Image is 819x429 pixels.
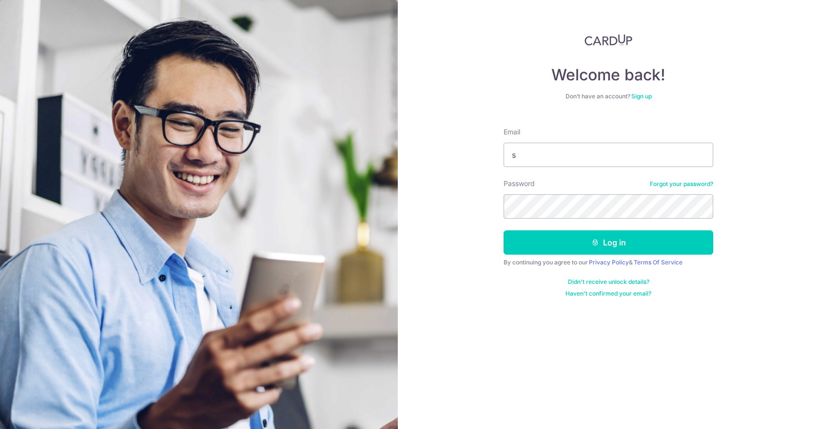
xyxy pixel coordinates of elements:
[589,259,629,266] a: Privacy Policy
[585,34,632,46] img: CardUp Logo
[504,143,713,167] input: Enter your Email
[631,93,652,100] a: Sign up
[504,65,713,85] h4: Welcome back!
[504,259,713,266] div: By continuing you agree to our &
[504,179,535,188] label: Password
[504,93,713,100] div: Don’t have an account?
[634,259,682,266] a: Terms Of Service
[568,278,649,286] a: Didn't receive unlock details?
[650,180,713,188] a: Forgot your password?
[504,230,713,255] button: Log in
[565,290,651,298] a: Haven't confirmed your email?
[504,127,520,137] label: Email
